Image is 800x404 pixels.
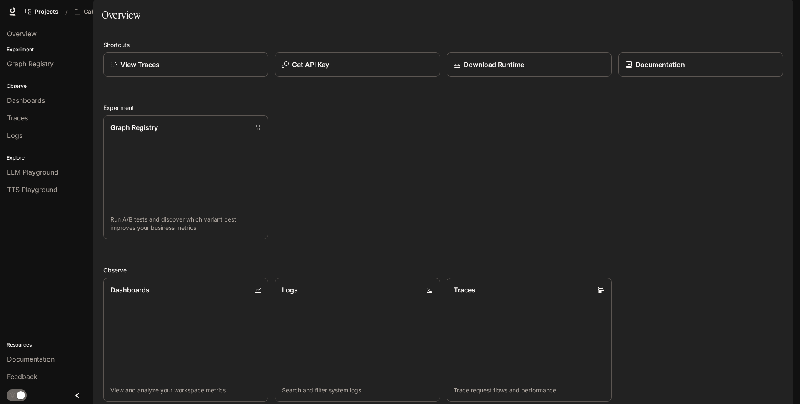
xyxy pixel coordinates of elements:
button: Get API Key [275,52,440,77]
p: Run A/B tests and discover which variant best improves your business metrics [110,215,261,232]
div: / [62,7,71,16]
a: Go to projects [22,3,62,20]
p: View and analyze your workspace metrics [110,386,261,394]
p: Logs [282,285,298,295]
p: Search and filter system logs [282,386,433,394]
p: View Traces [120,60,160,70]
h2: Shortcuts [103,40,783,49]
h2: Observe [103,266,783,274]
p: Get API Key [292,60,329,70]
h1: Overview [102,7,140,23]
h2: Experiment [103,103,783,112]
a: TracesTrace request flows and performance [447,278,612,402]
p: Download Runtime [464,60,524,70]
p: Dashboards [110,285,150,295]
a: DashboardsView and analyze your workspace metrics [103,278,268,402]
span: Projects [35,8,58,15]
p: Graph Registry [110,122,158,132]
a: View Traces [103,52,268,77]
p: CaboPenPals [84,8,122,15]
a: Documentation [618,52,783,77]
a: LogsSearch and filter system logs [275,278,440,402]
button: All workspaces [71,3,135,20]
p: Traces [454,285,475,295]
p: Trace request flows and performance [454,386,605,394]
a: Graph RegistryRun A/B tests and discover which variant best improves your business metrics [103,115,268,239]
p: Documentation [635,60,685,70]
a: Download Runtime [447,52,612,77]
